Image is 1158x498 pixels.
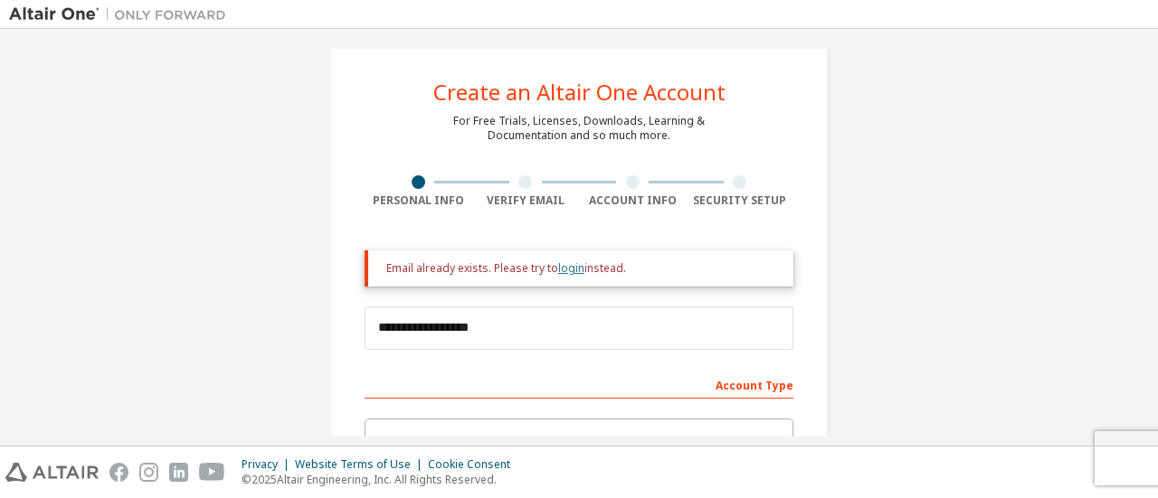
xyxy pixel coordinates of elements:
[199,463,225,482] img: youtube.svg
[386,261,779,276] div: Email already exists. Please try to instead.
[109,463,128,482] img: facebook.svg
[139,463,158,482] img: instagram.svg
[365,370,793,399] div: Account Type
[428,457,521,472] div: Cookie Consent
[242,472,521,487] p: © 2025 Altair Engineering, Inc. All Rights Reserved.
[687,193,794,208] div: Security Setup
[376,430,782,456] div: Altair Customers
[365,193,472,208] div: Personal Info
[5,463,99,482] img: altair_logo.svg
[558,260,584,276] a: login
[472,193,580,208] div: Verify Email
[9,5,235,23] img: Altair One
[295,457,428,472] div: Website Terms of Use
[579,193,687,208] div: Account Info
[242,457,295,472] div: Privacy
[169,463,188,482] img: linkedin.svg
[433,81,726,103] div: Create an Altair One Account
[453,114,705,143] div: For Free Trials, Licenses, Downloads, Learning & Documentation and so much more.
